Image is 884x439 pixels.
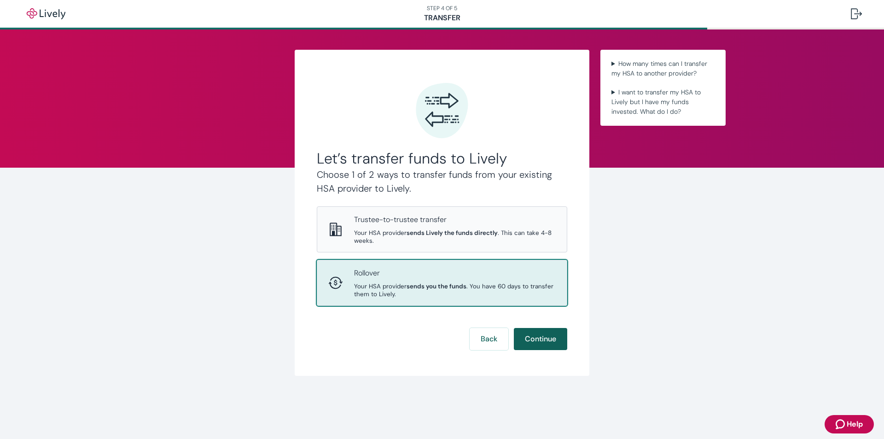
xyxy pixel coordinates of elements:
[328,222,343,237] svg: Trustee-to-trustee
[354,229,556,245] span: Your HSA provider . This can take 4-8 weeks.
[843,3,869,25] button: Log out
[407,282,466,290] strong: sends you the funds
[847,419,863,430] span: Help
[354,268,556,279] p: Rollover
[825,415,874,433] button: Zendesk support iconHelp
[328,275,343,290] svg: Rollover
[317,168,567,195] h4: Choose 1 of 2 ways to transfer funds from your existing HSA provider to Lively.
[514,328,567,350] button: Continue
[470,328,508,350] button: Back
[317,149,567,168] h2: Let’s transfer funds to Lively
[608,86,718,118] summary: I want to transfer my HSA to Lively but I have my funds invested. What do I do?
[317,207,567,252] button: Trustee-to-trusteeTrustee-to-trustee transferYour HSA providersends Lively the funds directly. Th...
[354,214,556,225] p: Trustee-to-trustee transfer
[407,229,498,237] strong: sends Lively the funds directly
[317,260,567,305] button: RolloverRolloverYour HSA providersends you the funds. You have 60 days to transfer them to Lively.
[836,419,847,430] svg: Zendesk support icon
[20,8,72,19] img: Lively
[354,282,556,298] span: Your HSA provider . You have 60 days to transfer them to Lively.
[608,57,718,80] summary: How many times can I transfer my HSA to another provider?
